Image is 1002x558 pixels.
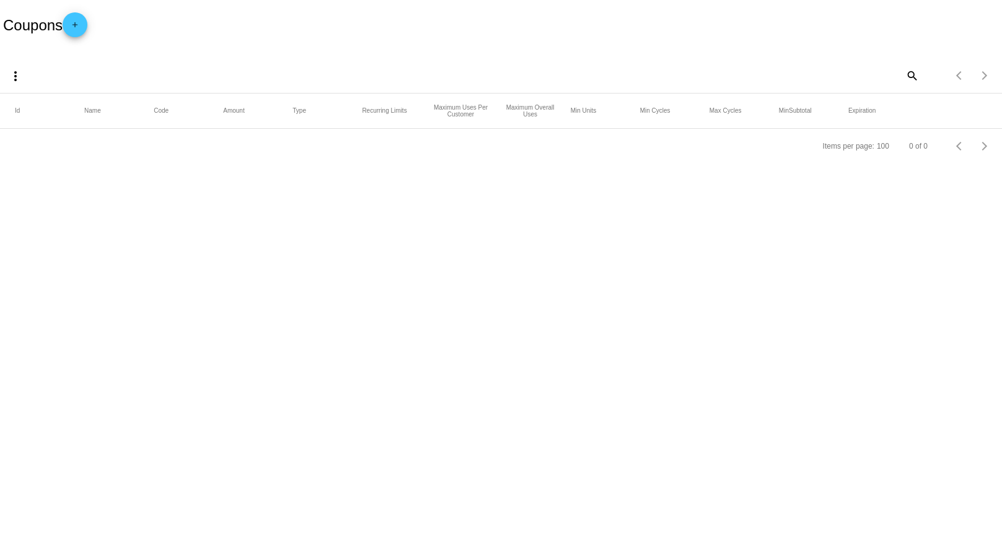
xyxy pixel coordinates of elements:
[431,104,490,118] button: Change sorting for CustomerConversionLimits
[972,63,997,88] button: Next page
[3,12,87,37] h2: Coupons
[710,107,742,115] button: Change sorting for MaxCycles
[848,107,876,115] button: Change sorting for ExpirationDate
[972,134,997,159] button: Next page
[154,107,169,115] button: Change sorting for Code
[779,107,812,115] button: Change sorting for MinSubtotal
[223,107,244,115] button: Change sorting for Amount
[501,104,560,118] button: Change sorting for SiteConversionLimits
[904,66,919,85] mat-icon: search
[823,142,874,150] div: Items per page:
[640,107,670,115] button: Change sorting for MinCycles
[8,69,23,84] mat-icon: more_vert
[84,107,101,115] button: Change sorting for Name
[292,107,306,115] button: Change sorting for DiscountType
[877,142,889,150] div: 100
[362,107,407,115] button: Change sorting for RecurringLimits
[571,107,597,115] button: Change sorting for MinUnits
[947,134,972,159] button: Previous page
[947,63,972,88] button: Previous page
[909,142,928,150] div: 0 of 0
[68,20,82,35] mat-icon: add
[15,107,20,115] button: Change sorting for Id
